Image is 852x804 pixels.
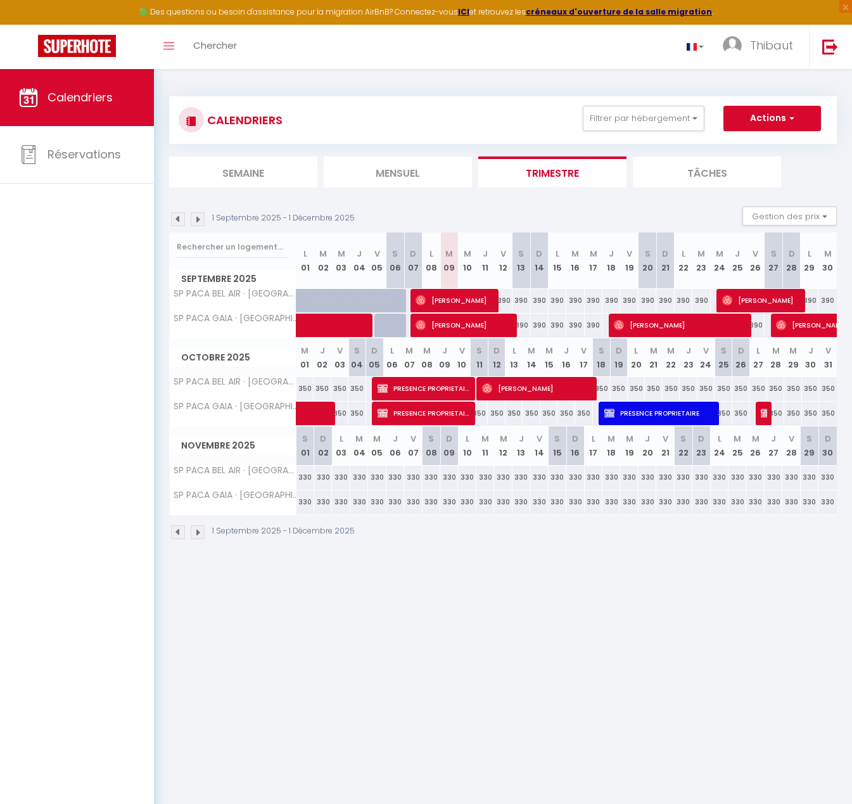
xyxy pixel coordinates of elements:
div: 350 [523,402,540,425]
th: 30 [818,426,837,465]
th: 09 [436,338,454,377]
th: 09 [440,233,458,289]
abbr: S [302,433,308,445]
abbr: L [756,345,760,357]
abbr: D [536,248,542,260]
th: 29 [784,338,802,377]
abbr: L [303,248,307,260]
div: 330 [386,466,404,489]
th: 28 [782,233,800,289]
div: 330 [549,466,566,489]
abbr: V [500,248,506,260]
th: 21 [645,338,663,377]
abbr: M [789,345,797,357]
abbr: M [545,345,553,357]
th: 26 [746,426,764,465]
div: 390 [530,289,548,312]
th: 12 [494,233,512,289]
div: 350 [680,377,697,400]
li: Mensuel [324,156,472,188]
div: 390 [639,289,656,312]
div: 350 [471,402,488,425]
span: SP PACA BEL AIR · [GEOGRAPHIC_DATA], [GEOGRAPHIC_DATA], vue mer [172,289,298,298]
button: Filtrer par hébergement [583,106,704,131]
th: 11 [476,426,494,465]
abbr: M [716,248,723,260]
abbr: D [320,433,326,445]
abbr: L [466,433,469,445]
div: 330 [296,466,314,489]
th: 05 [368,426,386,465]
abbr: D [662,248,668,260]
abbr: M [734,433,741,445]
abbr: S [518,248,524,260]
th: 17 [575,338,593,377]
abbr: J [771,433,776,445]
div: 390 [620,289,638,312]
div: 390 [818,289,837,312]
th: 05 [368,233,386,289]
div: 330 [566,466,584,489]
abbr: J [357,248,362,260]
abbr: J [609,248,614,260]
div: 330 [494,466,512,489]
abbr: D [789,248,795,260]
div: 330 [512,466,530,489]
abbr: V [626,248,632,260]
div: 350 [610,377,628,400]
abbr: J [686,345,691,357]
abbr: L [718,433,722,445]
div: 330 [656,466,674,489]
th: 18 [602,426,620,465]
th: 20 [639,426,656,465]
span: Septembre 2025 [170,270,296,288]
th: 17 [585,233,602,289]
abbr: L [556,248,559,260]
div: 330 [746,466,764,489]
th: 12 [494,426,512,465]
span: PRESENCE PROPRIETAIRE [761,401,766,425]
a: ... Thibaut [713,25,809,69]
th: 31 [819,338,837,377]
div: 330 [476,466,494,489]
th: 29 [801,233,818,289]
abbr: M [423,345,431,357]
div: 390 [585,314,602,337]
div: 330 [368,466,386,489]
th: 27 [765,426,782,465]
abbr: S [554,433,560,445]
abbr: V [410,433,416,445]
span: [PERSON_NAME] [416,288,492,312]
th: 30 [802,338,820,377]
th: 08 [423,233,440,289]
abbr: M [445,248,453,260]
th: 01 [296,426,314,465]
div: 390 [585,289,602,312]
div: 330 [639,466,656,489]
th: 20 [639,233,656,289]
div: 350 [557,402,575,425]
abbr: L [592,433,595,445]
abbr: J [442,345,447,357]
th: 22 [663,338,680,377]
th: 10 [458,426,476,465]
th: 16 [557,338,575,377]
th: 29 [801,426,818,465]
abbr: M [626,433,633,445]
abbr: M [464,248,471,260]
abbr: D [371,345,378,357]
th: 06 [383,338,401,377]
th: 20 [628,338,645,377]
th: 28 [767,338,785,377]
li: Trimestre [478,156,626,188]
th: 22 [675,426,692,465]
abbr: M [697,248,705,260]
th: 07 [401,338,419,377]
div: 350 [348,377,366,400]
abbr: S [645,248,651,260]
th: 25 [728,233,746,289]
th: 14 [530,426,548,465]
div: 350 [732,377,750,400]
abbr: S [771,248,777,260]
th: 23 [692,426,710,465]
